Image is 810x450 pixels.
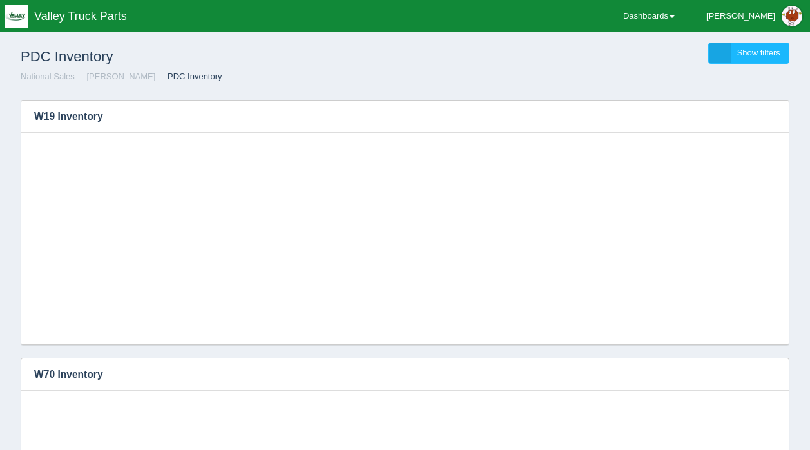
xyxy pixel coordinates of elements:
a: Show filters [708,43,789,64]
img: Profile Picture [782,6,802,26]
h3: W70 Inventory [21,358,749,391]
div: [PERSON_NAME] [706,3,775,29]
span: Show filters [737,48,780,57]
li: PDC Inventory [158,71,222,83]
h3: W19 Inventory [21,101,769,133]
span: Valley Truck Parts [34,10,127,23]
img: q1blfpkbivjhsugxdrfq.png [5,5,28,28]
a: National Sales [21,72,75,81]
h1: PDC Inventory [21,43,405,71]
a: [PERSON_NAME] [86,72,155,81]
